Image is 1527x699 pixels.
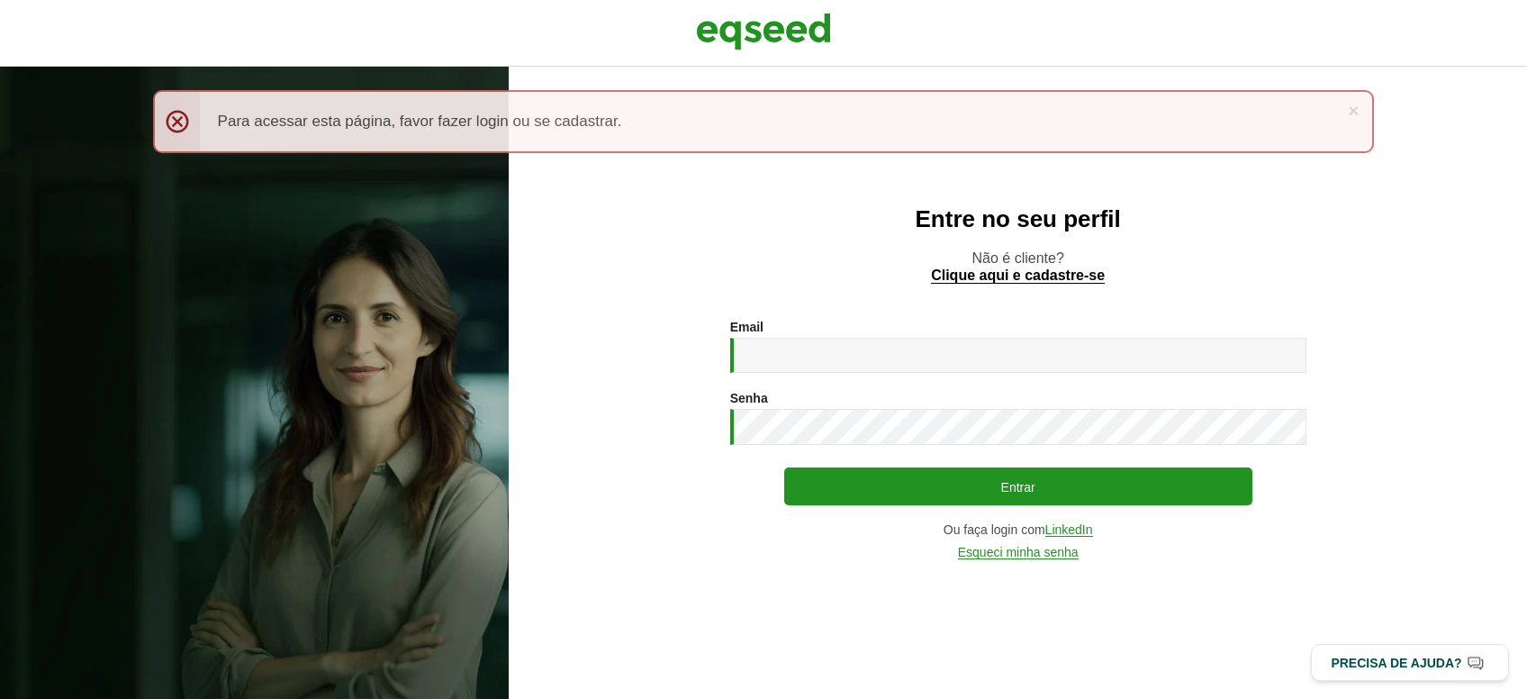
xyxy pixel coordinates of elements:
[1348,101,1359,120] a: ×
[730,321,763,333] label: Email
[1045,523,1093,537] a: LinkedIn
[931,268,1105,284] a: Clique aqui e cadastre-se
[730,523,1306,537] div: Ou faça login com
[696,9,831,54] img: EqSeed Logo
[730,392,768,404] label: Senha
[545,250,1491,284] p: Não é cliente?
[545,206,1491,232] h2: Entre no seu perfil
[153,90,1375,153] div: Para acessar esta página, favor fazer login ou se cadastrar.
[958,546,1079,559] a: Esqueci minha senha
[784,468,1252,505] button: Entrar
